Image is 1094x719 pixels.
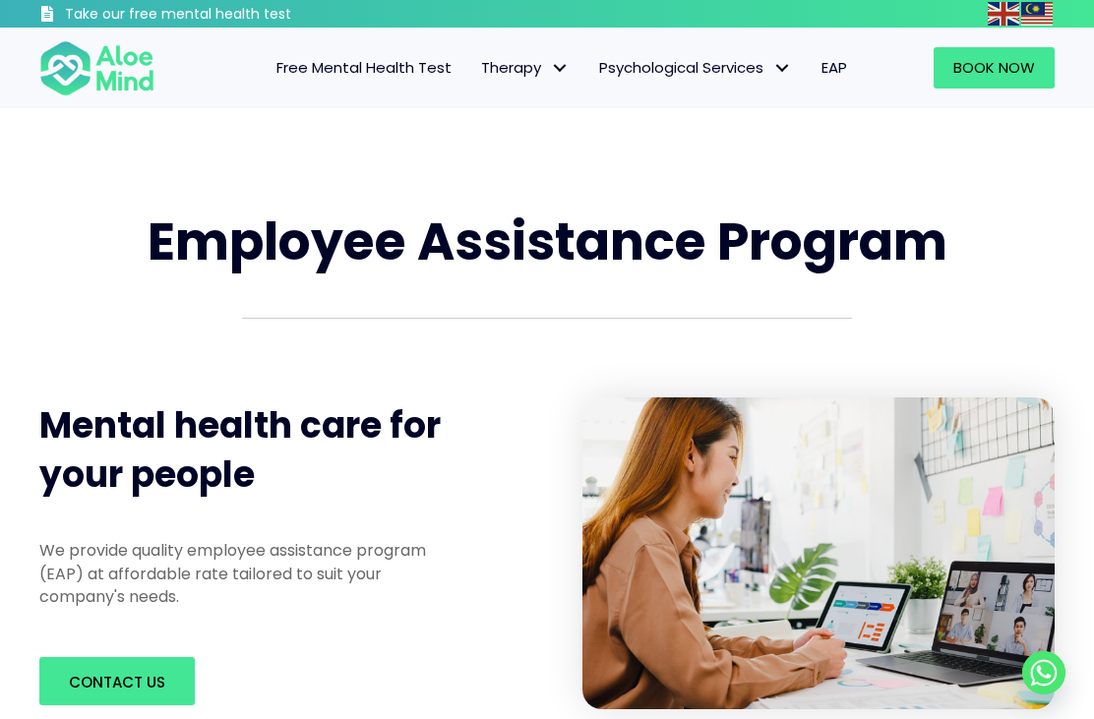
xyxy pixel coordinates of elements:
h3: Take our free mental health test [65,5,354,25]
a: Take our free mental health test [39,5,354,28]
a: Whatsapp [1022,651,1065,694]
img: asian-laptop-talk-colleague [582,397,1055,709]
a: TherapyTherapy: submenu [466,47,584,89]
span: Contact us [69,672,165,692]
span: Mental health care for your people [39,400,441,500]
img: en [988,2,1019,26]
span: EAP [821,57,847,78]
p: We provide quality employee assistance program (EAP) at affordable rate tailored to suit your com... [39,539,464,608]
span: Therapy: submenu [546,54,575,83]
a: Book Now [934,47,1055,89]
span: Book Now [953,57,1035,78]
img: Aloe mind Logo [39,39,154,97]
img: ms [1021,2,1053,26]
a: Malay [1021,2,1055,25]
span: Psychological Services [599,57,792,78]
a: EAP [807,47,862,89]
span: Free Mental Health Test [276,57,452,78]
a: English [988,2,1021,25]
a: Contact us [39,657,195,705]
span: Therapy [481,57,570,78]
span: Employee Assistance Program [148,206,947,277]
a: Free Mental Health Test [262,47,466,89]
nav: Menu [174,47,862,89]
a: Psychological ServicesPsychological Services: submenu [584,47,807,89]
span: Psychological Services: submenu [768,54,797,83]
